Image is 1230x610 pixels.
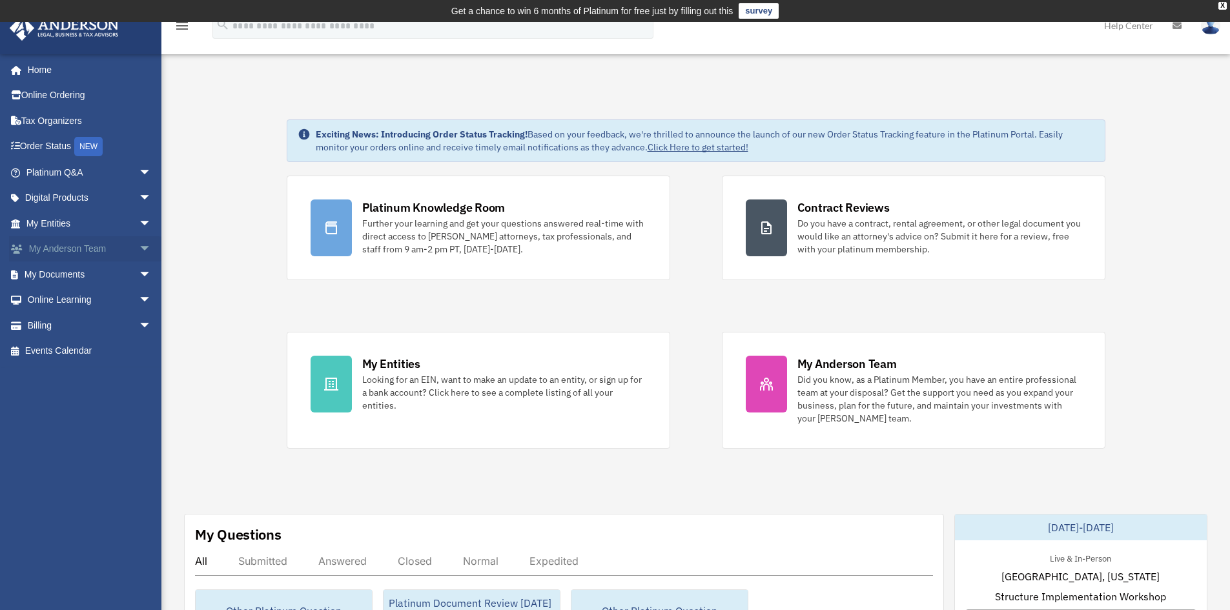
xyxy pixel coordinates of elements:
[174,23,190,34] a: menu
[287,176,670,280] a: Platinum Knowledge Room Further your learning and get your questions answered real-time with dire...
[362,199,506,216] div: Platinum Knowledge Room
[9,185,171,211] a: Digital Productsarrow_drop_down
[722,332,1105,449] a: My Anderson Team Did you know, as a Platinum Member, you have an entire professional team at your...
[1040,551,1122,564] div: Live & In-Person
[9,210,171,236] a: My Entitiesarrow_drop_down
[139,185,165,212] span: arrow_drop_down
[238,554,287,567] div: Submitted
[463,554,498,567] div: Normal
[362,356,420,372] div: My Entities
[797,373,1081,425] div: Did you know, as a Platinum Member, you have an entire professional team at your disposal? Get th...
[451,3,733,19] div: Get a chance to win 6 months of Platinum for free just by filling out this
[995,589,1166,604] span: Structure Implementation Workshop
[739,3,779,19] a: survey
[362,217,646,256] div: Further your learning and get your questions answered real-time with direct access to [PERSON_NAM...
[139,210,165,237] span: arrow_drop_down
[1218,2,1227,10] div: close
[74,137,103,156] div: NEW
[648,141,748,153] a: Click Here to get started!
[9,236,171,262] a: My Anderson Teamarrow_drop_down
[1201,16,1220,35] img: User Pic
[9,57,165,83] a: Home
[9,312,171,338] a: Billingarrow_drop_down
[797,356,897,372] div: My Anderson Team
[9,134,171,160] a: Order StatusNEW
[174,18,190,34] i: menu
[9,338,171,364] a: Events Calendar
[318,554,367,567] div: Answered
[362,373,646,412] div: Looking for an EIN, want to make an update to an entity, or sign up for a bank account? Click her...
[398,554,432,567] div: Closed
[797,199,890,216] div: Contract Reviews
[6,15,123,41] img: Anderson Advisors Platinum Portal
[529,554,579,567] div: Expedited
[216,17,230,32] i: search
[139,261,165,288] span: arrow_drop_down
[797,217,1081,256] div: Do you have a contract, rental agreement, or other legal document you would like an attorney's ad...
[9,287,171,313] a: Online Learningarrow_drop_down
[316,128,1094,154] div: Based on your feedback, we're thrilled to announce the launch of our new Order Status Tracking fe...
[139,236,165,263] span: arrow_drop_down
[722,176,1105,280] a: Contract Reviews Do you have a contract, rental agreement, or other legal document you would like...
[139,287,165,314] span: arrow_drop_down
[195,554,207,567] div: All
[316,128,528,140] strong: Exciting News: Introducing Order Status Tracking!
[9,261,171,287] a: My Documentsarrow_drop_down
[195,525,282,544] div: My Questions
[139,312,165,339] span: arrow_drop_down
[139,159,165,186] span: arrow_drop_down
[9,159,171,185] a: Platinum Q&Aarrow_drop_down
[9,108,171,134] a: Tax Organizers
[955,514,1207,540] div: [DATE]-[DATE]
[1001,569,1160,584] span: [GEOGRAPHIC_DATA], [US_STATE]
[287,332,670,449] a: My Entities Looking for an EIN, want to make an update to an entity, or sign up for a bank accoun...
[9,83,171,108] a: Online Ordering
